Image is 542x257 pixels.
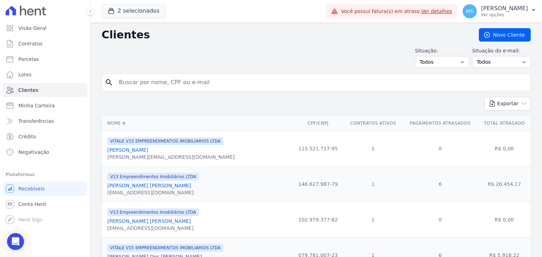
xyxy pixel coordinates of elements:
[18,185,45,192] span: Recebíveis
[344,116,402,131] th: Contratos Ativos
[478,116,531,131] th: Total Atrasado
[102,116,293,131] th: Nome
[107,225,199,232] div: [EMAIL_ADDRESS][DOMAIN_NAME]
[107,244,223,252] span: VITALE V15 EMPREENDIMENTOS IMOBILIARIOS LTDA
[3,83,87,97] a: Clientes
[18,201,46,208] span: Conta Hent
[293,202,344,237] td: 102.979.377-82
[18,40,42,47] span: Contratos
[107,147,148,153] a: [PERSON_NAME]
[3,21,87,35] a: Visão Geral
[107,153,235,161] div: [PERSON_NAME][EMAIL_ADDRESS][DOMAIN_NAME]
[472,47,531,55] label: Situação do e-mail:
[341,8,452,15] span: Você possui fatura(s) em atraso.
[18,149,49,156] span: Negativação
[18,71,32,78] span: Lotes
[3,145,87,159] a: Negativação
[18,25,47,32] span: Visão Geral
[402,202,478,237] td: 0
[3,37,87,51] a: Contratos
[402,166,478,202] td: 6
[3,68,87,82] a: Lotes
[107,173,199,181] span: V13 Empreendimentos Imobiliários LTDA
[402,116,478,131] th: Pagamentos Atrasados
[344,166,402,202] td: 1
[478,131,531,166] td: R$ 0,00
[18,87,38,94] span: Clientes
[421,8,452,14] a: Ver detalhes
[102,29,468,41] h2: Clientes
[3,130,87,144] a: Crédito
[6,170,84,179] div: Plataformas
[107,137,223,145] span: VITALE V15 EMPREENDIMENTOS IMOBILIARIOS LTDA
[3,114,87,128] a: Transferências
[402,131,478,166] td: 0
[18,118,54,125] span: Transferências
[293,116,344,131] th: CPF/CNPJ
[107,189,199,196] div: [EMAIL_ADDRESS][DOMAIN_NAME]
[7,233,24,250] div: Open Intercom Messenger
[466,9,474,14] span: MS
[484,97,531,111] button: Exportar
[293,166,344,202] td: 146.627.987-79
[102,4,165,18] button: 2 selecionados
[344,131,402,166] td: 1
[105,78,113,87] i: search
[115,75,528,89] input: Buscar por nome, CPF ou e-mail
[3,197,87,211] a: Conta Hent
[3,182,87,196] a: Recebíveis
[293,131,344,166] td: 115.521.717-95
[3,99,87,113] a: Minha Carteira
[3,52,87,66] a: Parcelas
[107,208,199,216] span: V13 Empreendimentos Imobiliários LTDA
[481,5,528,12] p: [PERSON_NAME]
[479,28,531,42] a: Novo Cliente
[478,166,531,202] td: R$ 26.454,17
[18,56,39,63] span: Parcelas
[344,202,402,237] td: 1
[18,102,55,109] span: Minha Carteira
[107,218,191,224] a: [PERSON_NAME] [PERSON_NAME]
[457,1,542,21] button: MS [PERSON_NAME] Ver opções
[18,133,36,140] span: Crédito
[481,12,528,18] p: Ver opções
[478,202,531,237] td: R$ 0,00
[415,47,469,55] label: Situação:
[107,183,191,188] a: [PERSON_NAME] [PERSON_NAME]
